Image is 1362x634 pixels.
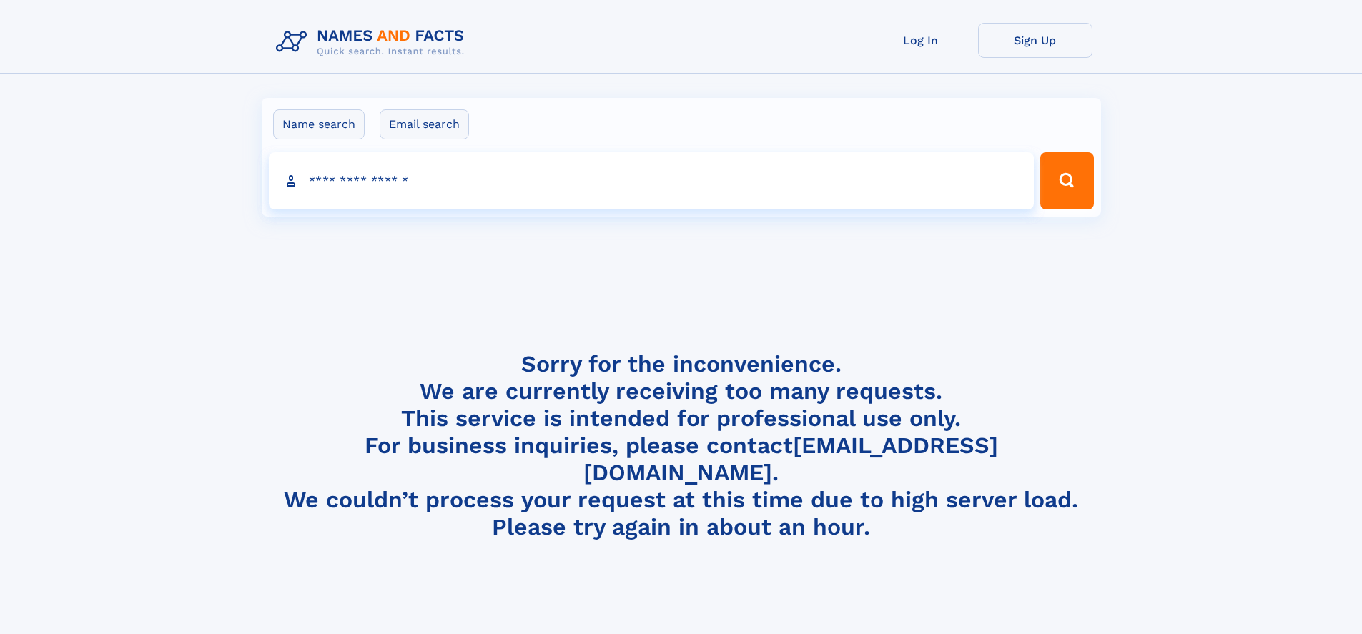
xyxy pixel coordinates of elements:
[978,23,1092,58] a: Sign Up
[1040,152,1093,209] button: Search Button
[273,109,365,139] label: Name search
[380,109,469,139] label: Email search
[270,23,476,61] img: Logo Names and Facts
[583,432,998,486] a: [EMAIL_ADDRESS][DOMAIN_NAME]
[269,152,1035,209] input: search input
[864,23,978,58] a: Log In
[270,350,1092,541] h4: Sorry for the inconvenience. We are currently receiving too many requests. This service is intend...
